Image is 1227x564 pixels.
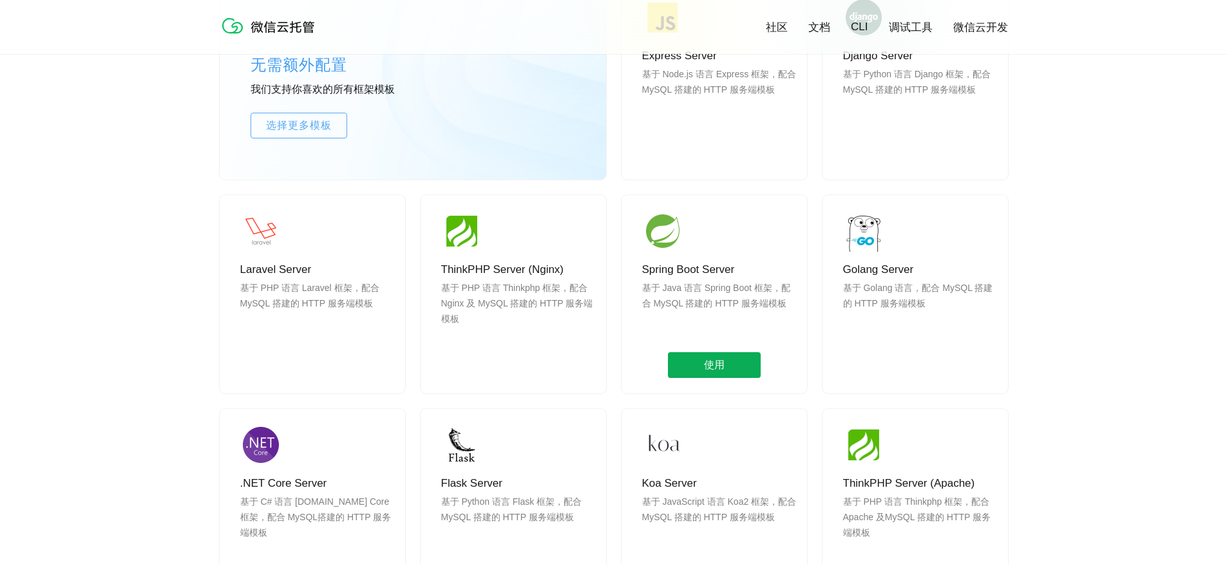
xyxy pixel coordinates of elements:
[441,494,596,556] p: 基于 Python 语言 Flask 框架，配合 MySQL 搭建的 HTTP 服务端模板
[889,20,933,35] a: 调试工具
[642,66,797,128] p: 基于 Node.js 语言 Express 框架，配合 MySQL 搭建的 HTTP 服务端模板
[441,280,596,342] p: 基于 PHP 语言 Thinkphp 框架，配合 Nginx 及 MySQL 搭建的 HTTP 服务端模板
[240,262,395,277] p: Laravel Server
[642,280,797,342] p: 基于 Java 语言 Spring Boot 框架，配合 MySQL 搭建的 HTTP 服务端模板
[953,20,1008,35] a: 微信云开发
[843,476,998,491] p: ThinkPHP Server (Apache)
[642,48,797,64] p: Express Server
[642,494,797,556] p: 基于 JavaScript 语言 Koa2 框架，配合 MySQL 搭建的 HTTP 服务端模板
[251,52,444,78] p: 无需额外配置
[240,280,395,342] p: 基于 PHP 语言 Laravel 框架，配合 MySQL 搭建的 HTTP 服务端模板
[220,13,323,39] img: 微信云托管
[843,280,998,342] p: 基于 Golang 语言，配合 MySQL 搭建的 HTTP 服务端模板
[220,30,323,41] a: 微信云托管
[240,494,395,556] p: 基于 C# 语言 [DOMAIN_NAME] Core 框架，配合 MySQL搭建的 HTTP 服务端模板
[251,83,444,97] p: 我们支持你喜欢的所有框架模板
[843,494,998,556] p: 基于 PHP 语言 Thinkphp 框架，配合 Apache 及MySQL 搭建的 HTTP 服务端模板
[843,66,998,128] p: 基于 Python 语言 Django 框架，配合 MySQL 搭建的 HTTP 服务端模板
[240,476,395,491] p: .NET Core Server
[251,118,347,133] span: 选择更多模板
[808,20,830,35] a: 文档
[441,476,596,491] p: Flask Server
[642,476,797,491] p: Koa Server
[843,48,998,64] p: Django Server
[843,262,998,277] p: Golang Server
[441,262,596,277] p: ThinkPHP Server (Nginx)
[851,21,868,33] a: CLI
[668,352,761,378] span: 使用
[642,262,797,277] p: Spring Boot Server
[766,20,788,35] a: 社区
